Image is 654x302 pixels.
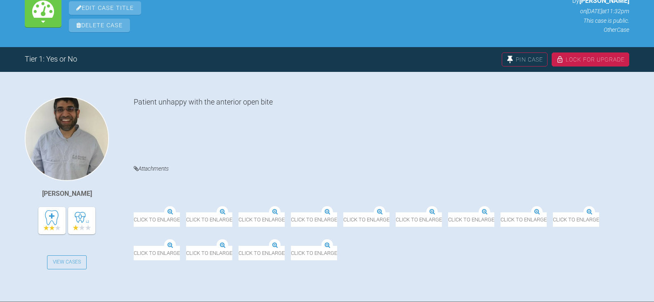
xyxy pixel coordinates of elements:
[134,97,629,151] div: Patient unhappy with the anterior open bite
[69,19,130,32] span: Delete Case
[552,52,629,67] div: Lock For Upgrade
[501,212,547,227] span: Click to enlarge
[396,212,442,227] span: Click to enlarge
[69,1,141,15] span: Edit Case Title
[506,56,514,63] img: pin.fff216dc.svg
[556,56,564,63] img: lock.6dc949b6.svg
[502,52,548,67] div: Pin Case
[25,97,109,181] img: Fayaz Rashid
[448,212,494,227] span: Click to enlarge
[47,255,87,269] a: View Cases
[238,212,285,227] span: Click to enlarge
[134,212,180,227] span: Click to enlarge
[343,212,390,227] span: Click to enlarge
[291,246,337,260] span: Click to enlarge
[553,212,599,227] span: Click to enlarge
[134,246,180,260] span: Click to enlarge
[134,164,629,174] h4: Attachments
[291,212,337,227] span: Click to enlarge
[42,188,92,199] div: [PERSON_NAME]
[238,246,285,260] span: Click to enlarge
[186,212,232,227] span: Click to enlarge
[541,16,629,25] p: This case is public.
[186,246,232,260] span: Click to enlarge
[541,7,629,16] p: on [DATE] at 11:32pm
[541,25,629,34] p: Other Case
[25,53,77,65] div: Tier 1: Yes or No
